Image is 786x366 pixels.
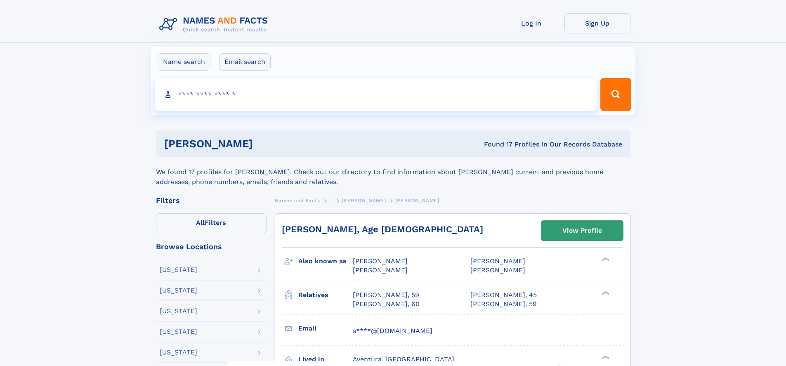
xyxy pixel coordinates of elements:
[160,349,197,356] div: [US_STATE]
[600,257,610,262] div: ❯
[600,290,610,295] div: ❯
[160,328,197,335] div: [US_STATE]
[395,198,439,203] span: [PERSON_NAME]
[470,266,525,274] span: [PERSON_NAME]
[298,288,353,302] h3: Relatives
[600,78,631,111] button: Search Button
[368,140,622,149] div: Found 17 Profiles In Our Records Database
[470,257,525,265] span: [PERSON_NAME]
[156,213,267,233] label: Filters
[219,53,271,71] label: Email search
[342,198,386,203] span: [PERSON_NAME]
[353,290,419,300] a: [PERSON_NAME], 59
[160,267,197,273] div: [US_STATE]
[156,197,267,204] div: Filters
[164,139,368,149] h1: [PERSON_NAME]
[156,13,275,35] img: Logo Names and Facts
[342,195,386,205] a: [PERSON_NAME]
[158,53,210,71] label: Name search
[156,243,267,250] div: Browse Locations
[470,290,537,300] a: [PERSON_NAME], 45
[564,13,630,33] a: Sign Up
[600,354,610,360] div: ❯
[541,221,623,241] a: View Profile
[353,266,408,274] span: [PERSON_NAME]
[298,321,353,335] h3: Email
[160,287,197,294] div: [US_STATE]
[196,219,205,227] span: All
[353,355,454,363] span: Aventura, [GEOGRAPHIC_DATA]
[353,257,408,265] span: [PERSON_NAME]
[329,195,333,205] a: L
[298,254,353,268] h3: Also known as
[275,195,320,205] a: Names and Facts
[282,224,483,234] a: [PERSON_NAME], Age [DEMOGRAPHIC_DATA]
[156,157,630,187] div: We found 17 profiles for [PERSON_NAME]. Check out our directory to find information about [PERSON...
[470,300,537,309] a: [PERSON_NAME], 59
[562,221,602,240] div: View Profile
[160,308,197,314] div: [US_STATE]
[329,198,333,203] span: L
[155,78,597,111] input: search input
[498,13,564,33] a: Log In
[353,300,420,309] a: [PERSON_NAME], 60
